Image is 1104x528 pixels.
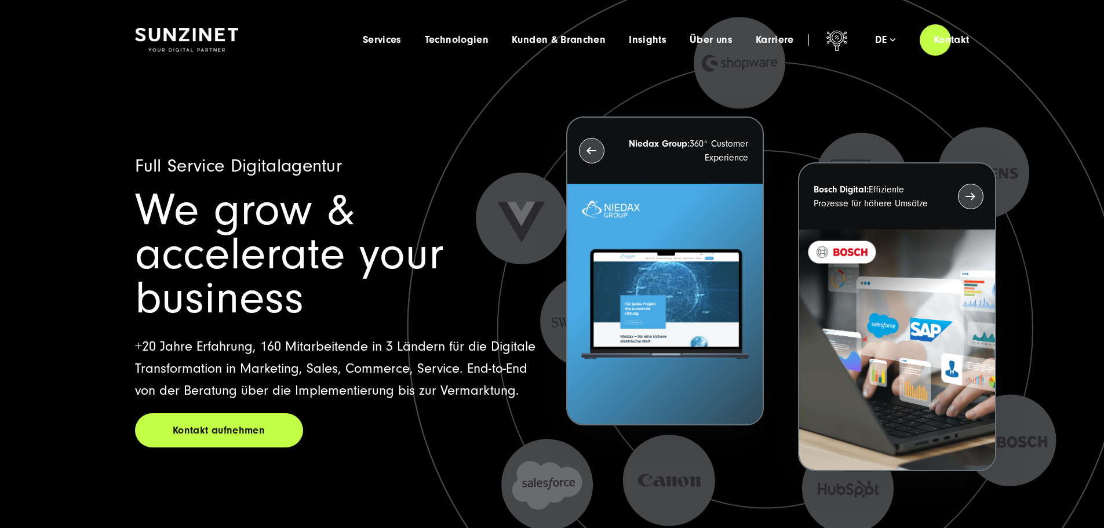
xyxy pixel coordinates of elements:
[135,413,303,447] a: Kontakt aufnehmen
[567,184,763,424] img: Letztes Projekt von Niedax. Ein Laptop auf dem die Niedax Website geöffnet ist, auf blauem Hinter...
[920,23,983,56] a: Kontakt
[756,34,794,46] a: Karriere
[814,183,937,210] p: Effiziente Prozesse für höhere Umsätze
[425,34,489,46] a: Technologien
[566,116,764,425] button: Niedax Group:360° Customer Experience Letztes Projekt von Niedax. Ein Laptop auf dem die Niedax W...
[135,336,538,402] p: +20 Jahre Erfahrung, 160 Mitarbeitende in 3 Ländern für die Digitale Transformation in Marketing,...
[363,34,402,46] a: Services
[814,184,869,195] strong: Bosch Digital:
[625,137,748,165] p: 360° Customer Experience
[135,188,538,321] h1: We grow & accelerate your business
[875,34,895,46] div: de
[690,34,733,46] a: Über uns
[135,28,238,52] img: SUNZINET Full Service Digital Agentur
[135,155,343,176] span: Full Service Digitalagentur
[799,230,994,470] img: BOSCH - Kundeprojekt - Digital Transformation Agentur SUNZINET
[512,34,606,46] a: Kunden & Branchen
[629,34,666,46] a: Insights
[798,162,996,471] button: Bosch Digital:Effiziente Prozesse für höhere Umsätze BOSCH - Kundeprojekt - Digital Transformatio...
[629,139,690,149] strong: Niedax Group:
